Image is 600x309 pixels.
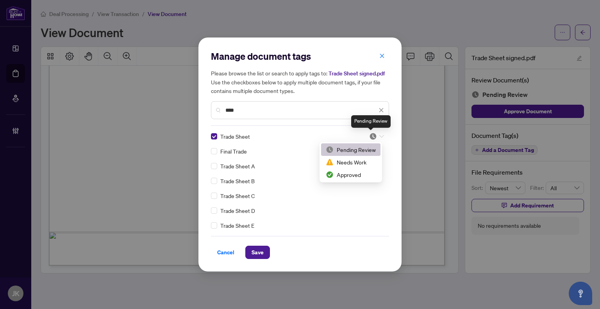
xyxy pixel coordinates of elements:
span: Save [252,246,264,259]
img: status [326,171,334,179]
img: status [326,158,334,166]
span: Trade Sheet [220,132,250,141]
span: Trade Sheet E [220,221,254,230]
span: Trade Sheet D [220,206,255,215]
h5: Please browse the list or search to apply tags to: Use the checkboxes below to apply multiple doc... [211,69,389,95]
span: close [379,53,385,59]
span: Cancel [217,246,234,259]
span: Final Trade [220,147,247,155]
button: Save [245,246,270,259]
span: Trade Sheet A [220,162,255,170]
span: Trade Sheet C [220,191,255,200]
div: Approved [326,170,376,179]
img: status [369,132,377,140]
div: Approved [321,168,380,181]
button: Open asap [569,282,592,305]
div: Needs Work [326,158,376,166]
div: Pending Review [326,145,376,154]
div: Pending Review [351,115,391,128]
h2: Manage document tags [211,50,389,63]
div: Pending Review [321,143,380,156]
span: Trade Sheet B [220,177,255,185]
span: Pending Review [369,132,384,140]
div: Needs Work [321,156,380,168]
span: close [379,107,384,113]
span: Trade Sheet signed.pdf [329,70,385,77]
img: status [326,146,334,154]
button: Cancel [211,246,241,259]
